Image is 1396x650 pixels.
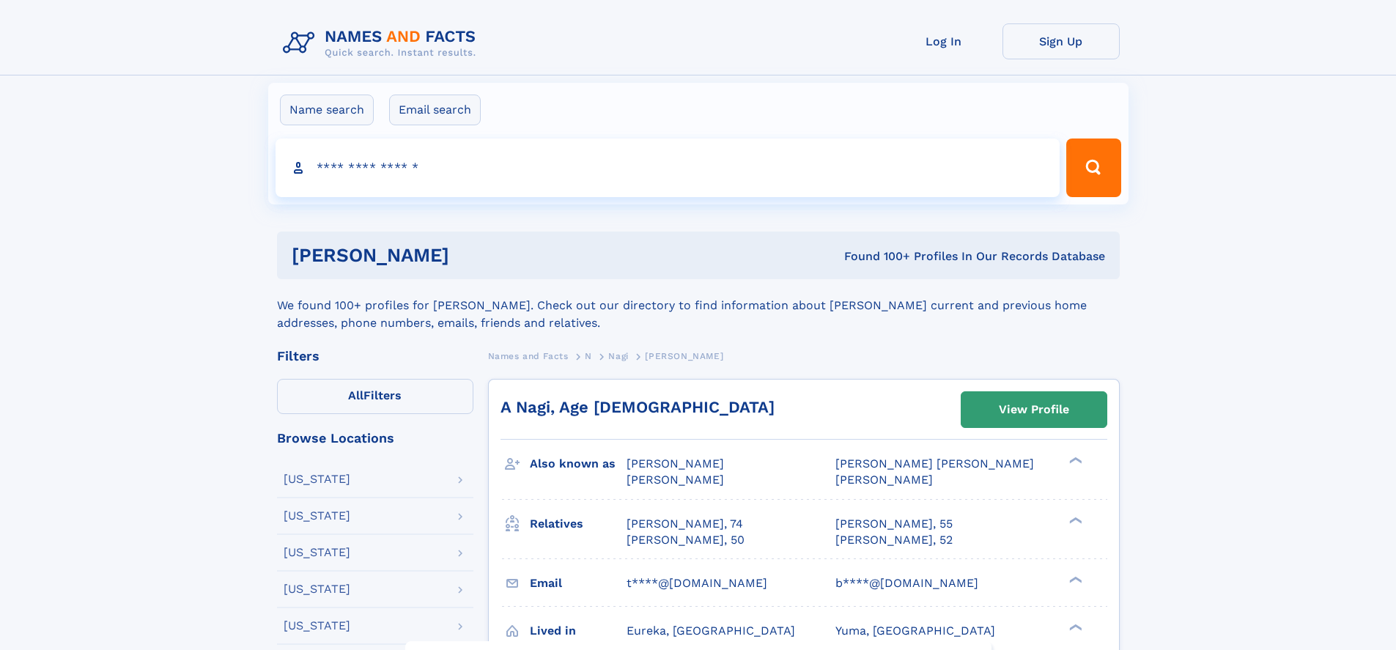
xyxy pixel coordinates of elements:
span: [PERSON_NAME] [835,473,933,487]
span: All [348,388,363,402]
label: Filters [277,379,473,414]
div: ❯ [1066,456,1083,465]
span: Nagi [608,351,628,361]
div: Found 100+ Profiles In Our Records Database [646,248,1105,265]
h3: Relatives [530,511,627,536]
a: Names and Facts [488,347,569,365]
span: [PERSON_NAME] [PERSON_NAME] [835,457,1034,470]
a: [PERSON_NAME], 52 [835,532,953,548]
span: [PERSON_NAME] [645,351,723,361]
div: [US_STATE] [284,547,350,558]
a: N [585,347,592,365]
a: A Nagi, Age [DEMOGRAPHIC_DATA] [501,398,775,416]
h1: [PERSON_NAME] [292,246,647,265]
span: Eureka, [GEOGRAPHIC_DATA] [627,624,795,638]
label: Name search [280,95,374,125]
div: Browse Locations [277,432,473,445]
a: Sign Up [1002,23,1120,59]
div: [US_STATE] [284,620,350,632]
a: [PERSON_NAME], 55 [835,516,953,532]
a: Nagi [608,347,628,365]
div: [US_STATE] [284,510,350,522]
span: [PERSON_NAME] [627,457,724,470]
h3: Email [530,571,627,596]
button: Search Button [1066,139,1120,197]
input: search input [276,139,1060,197]
h3: Lived in [530,618,627,643]
div: [US_STATE] [284,473,350,485]
div: Filters [277,350,473,363]
div: ❯ [1066,622,1083,632]
div: View Profile [999,393,1069,426]
span: [PERSON_NAME] [627,473,724,487]
div: [US_STATE] [284,583,350,595]
a: [PERSON_NAME], 50 [627,532,745,548]
a: [PERSON_NAME], 74 [627,516,743,532]
a: Log In [885,23,1002,59]
span: Yuma, [GEOGRAPHIC_DATA] [835,624,995,638]
label: Email search [389,95,481,125]
div: ❯ [1066,515,1083,525]
div: ❯ [1066,575,1083,584]
a: View Profile [961,392,1107,427]
span: N [585,351,592,361]
img: Logo Names and Facts [277,23,488,63]
h3: Also known as [530,451,627,476]
div: We found 100+ profiles for [PERSON_NAME]. Check out our directory to find information about [PERS... [277,279,1120,332]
